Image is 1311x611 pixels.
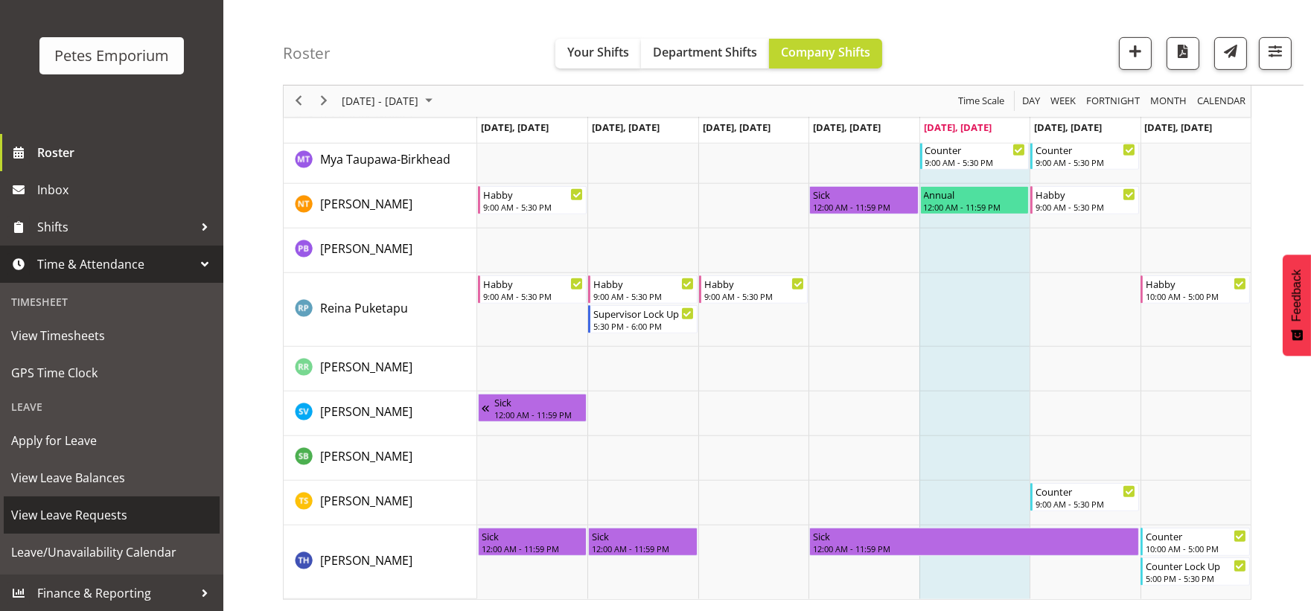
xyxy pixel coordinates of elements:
td: Mya Taupawa-Birkhead resource [284,139,477,184]
div: Teresa Hawkins"s event - Sick Begin From Thursday, August 14, 2025 at 12:00:00 AM GMT+12:00 Ends ... [809,528,1139,556]
div: Habby [1036,187,1135,202]
button: Fortnight [1084,92,1143,111]
span: Day [1021,92,1042,111]
div: Counter [925,142,1025,157]
td: Peter Bunn resource [284,228,477,273]
h4: Roster [283,45,331,62]
button: Timeline Day [1020,92,1043,111]
div: Reina Puketapu"s event - Supervisor Lock Up Begin From Tuesday, August 12, 2025 at 5:30:00 PM GMT... [588,305,697,333]
div: August 11 - 17, 2025 [336,86,441,117]
a: [PERSON_NAME] [320,358,412,376]
span: calendar [1196,92,1247,111]
span: [DATE], [DATE] [592,121,660,134]
button: Your Shifts [555,39,641,68]
a: Mya Taupawa-Birkhead [320,150,450,168]
div: 12:00 AM - 11:59 PM [482,543,583,554]
div: Reina Puketapu"s event - Habby Begin From Wednesday, August 13, 2025 at 9:00:00 AM GMT+12:00 Ends... [699,275,808,304]
div: 10:00 AM - 5:00 PM [1146,543,1245,554]
div: 10:00 AM - 5:00 PM [1146,290,1245,302]
a: Reina Puketapu [320,299,408,317]
div: Sick [482,528,583,543]
span: [DATE], [DATE] [813,121,881,134]
span: [DATE], [DATE] [703,121,771,134]
span: Department Shifts [653,44,757,60]
button: Month [1195,92,1248,111]
td: Stephanie Burdan resource [284,436,477,481]
div: Counter [1146,528,1245,543]
button: Previous [289,92,309,111]
div: 9:00 AM - 5:30 PM [1036,498,1135,510]
div: Nicole Thomson"s event - Annual Begin From Friday, August 15, 2025 at 12:00:00 AM GMT+12:00 Ends ... [920,186,1029,214]
a: [PERSON_NAME] [320,240,412,257]
div: Sasha Vandervalk"s event - Sick Begin From Monday, August 4, 2025 at 12:00:00 AM GMT+12:00 Ends A... [478,394,587,422]
div: 5:30 PM - 6:00 PM [593,320,693,332]
button: Feedback - Show survey [1283,255,1311,356]
a: [PERSON_NAME] [320,551,412,569]
span: Time Scale [957,92,1006,111]
div: 9:00 AM - 5:30 PM [704,290,804,302]
span: [PERSON_NAME] [320,359,412,375]
a: [PERSON_NAME] [320,403,412,420]
button: Add a new shift [1119,37,1152,70]
div: 9:00 AM - 5:30 PM [593,290,693,302]
div: Nicole Thomson"s event - Habby Begin From Monday, August 11, 2025 at 9:00:00 AM GMT+12:00 Ends At... [478,186,587,214]
span: View Timesheets [11,324,212,347]
a: [PERSON_NAME] [320,492,412,510]
span: Leave/Unavailability Calendar [11,541,212,563]
button: Timeline Month [1148,92,1190,111]
span: Time & Attendance [37,253,194,275]
div: Sick [813,187,914,202]
span: View Leave Balances [11,467,212,489]
span: Inbox [37,179,216,201]
div: 9:00 AM - 5:30 PM [1036,156,1135,168]
div: Sick [592,528,693,543]
span: View Leave Requests [11,504,212,526]
div: Counter [1036,484,1135,499]
span: Your Shifts [567,44,629,60]
a: GPS Time Clock [4,354,220,391]
span: [DATE], [DATE] [924,121,992,134]
span: [PERSON_NAME] [320,493,412,509]
button: Timeline Week [1048,92,1079,111]
button: Download a PDF of the roster according to the set date range. [1167,37,1199,70]
a: View Leave Requests [4,496,220,534]
div: Teresa Hawkins"s event - Counter Begin From Sunday, August 17, 2025 at 10:00:00 AM GMT+12:00 Ends... [1141,528,1249,556]
div: Habby [483,187,583,202]
span: [PERSON_NAME] [320,403,412,420]
td: Ruth Robertson-Taylor resource [284,347,477,391]
div: 9:00 AM - 5:30 PM [925,156,1025,168]
div: Counter [1036,142,1135,157]
div: Teresa Hawkins"s event - Sick Begin From Tuesday, August 12, 2025 at 12:00:00 AM GMT+12:00 Ends A... [588,528,697,556]
span: [DATE] - [DATE] [340,92,420,111]
div: Petes Emporium [54,45,169,67]
span: Week [1049,92,1077,111]
div: Sick [813,528,1135,543]
div: Mya Taupawa-Birkhead"s event - Counter Begin From Friday, August 15, 2025 at 9:00:00 AM GMT+12:00... [920,141,1029,170]
button: Filter Shifts [1259,37,1292,70]
div: 12:00 AM - 11:59 PM [924,201,1025,213]
div: 12:00 AM - 11:59 PM [494,409,583,420]
td: Tamara Straker resource [284,481,477,525]
span: Reina Puketapu [320,300,408,316]
div: Sick [494,394,583,409]
span: Shifts [37,216,194,238]
div: 12:00 AM - 11:59 PM [813,543,1135,554]
span: GPS Time Clock [11,362,212,384]
span: Roster [37,141,216,164]
div: Reina Puketapu"s event - Habby Begin From Monday, August 11, 2025 at 9:00:00 AM GMT+12:00 Ends At... [478,275,587,304]
td: Sasha Vandervalk resource [284,391,477,436]
div: Mya Taupawa-Birkhead"s event - Counter Begin From Saturday, August 16, 2025 at 9:00:00 AM GMT+12:... [1030,141,1139,170]
button: Time Scale [956,92,1007,111]
div: Tamara Straker"s event - Counter Begin From Saturday, August 16, 2025 at 9:00:00 AM GMT+12:00 End... [1030,483,1139,511]
span: [PERSON_NAME] [320,448,412,464]
td: Teresa Hawkins resource [284,525,477,599]
span: Company Shifts [781,44,870,60]
div: Supervisor Lock Up [593,306,693,321]
div: Timesheet [4,287,220,317]
div: Annual [924,187,1025,202]
span: Month [1149,92,1188,111]
div: previous period [286,86,311,117]
span: [DATE], [DATE] [1034,121,1102,134]
div: 9:00 AM - 5:30 PM [483,201,583,213]
div: Habby [483,276,583,291]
